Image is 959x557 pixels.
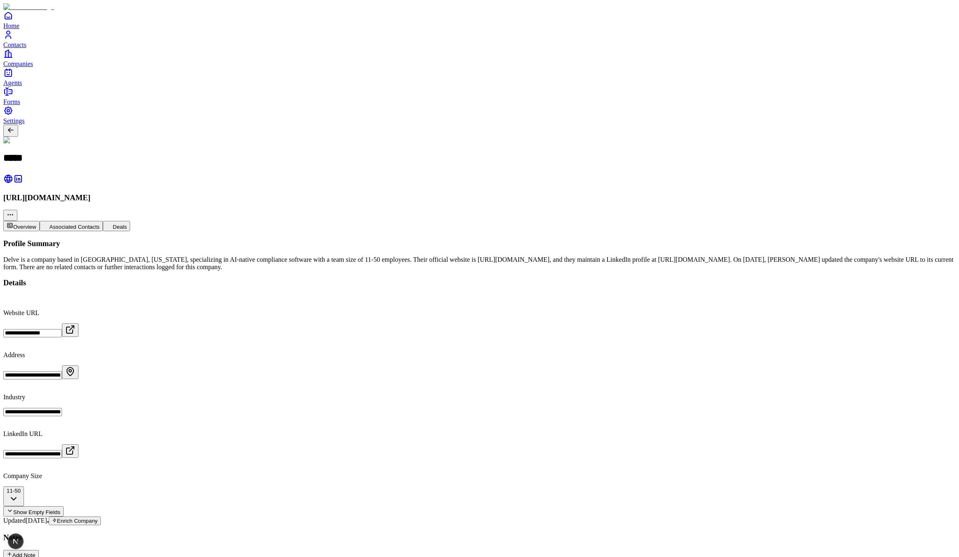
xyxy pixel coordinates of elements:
p: LinkedIn URL [3,430,956,438]
h3: Details [3,278,956,287]
button: Associated Contacts [40,221,103,231]
span: Contacts [3,41,26,48]
span: Updated [DATE] [3,517,47,524]
a: Companies [3,49,956,67]
span: Agents [3,79,22,86]
p: Company Size [3,472,956,480]
img: Item Brain Logo [3,3,54,11]
button: Overview [3,221,40,231]
button: Deals [103,221,130,231]
span: Settings [3,117,25,124]
a: Contacts [3,30,956,48]
p: Website URL [3,309,956,317]
span: Home [3,22,19,29]
button: Open [62,323,78,337]
p: Industry [3,393,956,401]
button: More actions [3,210,17,221]
span: Companies [3,60,33,67]
button: Enrich Company [49,517,101,525]
span: Forms [3,98,20,105]
p: Address [3,351,956,359]
div: Delve is a company based in [GEOGRAPHIC_DATA], [US_STATE], specializing in AI-native compliance s... [3,256,956,271]
button: Open [62,444,78,458]
a: Agents [3,68,956,86]
img: Delve [3,137,26,144]
button: Open [62,365,78,379]
h3: Notes [3,533,956,542]
a: Home [3,11,956,29]
button: Show Empty Fields [3,506,64,517]
a: Forms [3,87,956,105]
h3: Profile Summary [3,239,956,248]
h3: [URL][DOMAIN_NAME] [3,193,956,202]
a: Settings [3,106,956,124]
